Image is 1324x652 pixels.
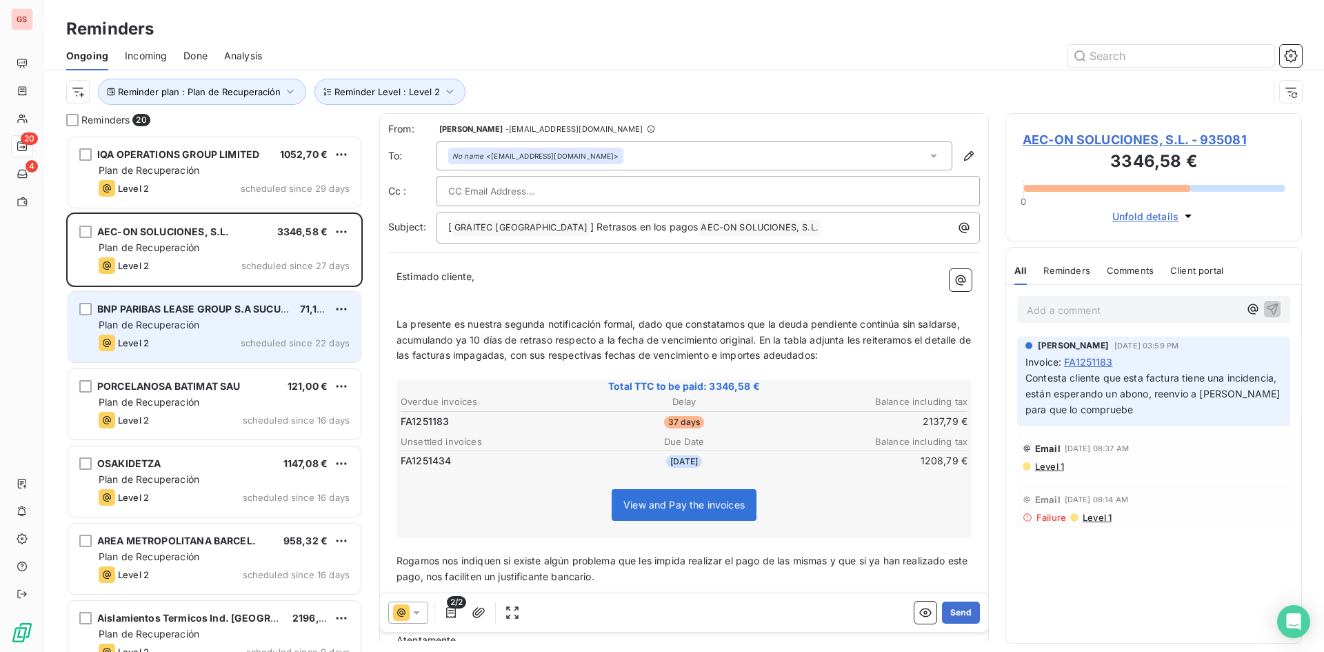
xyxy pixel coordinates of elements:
span: IQA OPERATIONS GROUP LIMITED [97,148,259,160]
span: 1052,70 € [280,148,328,160]
span: [PERSON_NAME] [439,125,503,133]
span: Comments [1107,265,1154,276]
span: [DATE] 03:59 PM [1114,342,1178,350]
span: Plan de Recuperación [99,319,199,330]
div: <[EMAIL_ADDRESS][DOMAIN_NAME]> [452,151,619,161]
span: Email [1035,443,1061,454]
span: scheduled since 16 days [243,415,350,426]
td: FA1251434 [400,453,588,468]
span: 3346,58 € [277,226,328,237]
span: FA1251183 [1064,355,1112,369]
span: scheduled since 27 days [241,260,350,271]
span: [DATE] 08:14 AM [1065,495,1128,504]
span: Subject: [388,221,426,233]
span: All [1014,265,1027,276]
span: From: [388,122,437,136]
span: scheduled since 22 days [241,337,350,348]
span: Level 2 [118,260,149,271]
label: Cc : [388,184,437,198]
input: Search [1067,45,1274,67]
span: Rogamos nos indiquen si existe algún problema que les impida realizar el pago de las mismas y que... [397,555,970,582]
th: Balance including tax [780,395,968,409]
span: AREA METROPOLITANA BARCEL. [97,535,256,546]
span: Estimado cliente, [397,270,475,282]
span: 71,12 € [300,303,332,315]
span: Plan de Recuperación [99,551,199,562]
span: PORCELANOSA BATIMAT SAU [97,380,240,392]
th: Due Date [590,435,778,449]
span: OSAKIDETZA [97,457,161,469]
span: Reminder Level : Level 2 [334,86,440,97]
span: Plan de Recuperación [99,396,199,408]
span: 2/2 [447,596,466,609]
span: [DATE] [666,455,703,468]
span: scheduled since 16 days [243,569,350,580]
span: AEC-ON SOLUCIONES, S.L. - 935081 [1023,130,1285,149]
span: Unfold details [1112,209,1178,224]
span: 37 days [664,416,704,428]
th: Unsettled invoices [400,435,588,449]
span: - [EMAIL_ADDRESS][DOMAIN_NAME] [505,125,643,133]
span: Reminders [81,113,130,127]
span: Invoice : [1025,355,1061,369]
span: scheduled since 16 days [243,492,350,503]
span: [ [448,221,452,233]
th: Delay [590,395,778,409]
div: Open Intercom Messenger [1277,605,1310,638]
span: Client portal [1170,265,1223,276]
span: 4 [26,160,38,172]
div: grid [66,135,363,652]
h3: 3346,58 € [1023,149,1285,177]
label: To: [388,149,437,163]
span: 2196,15 € [292,612,338,624]
span: 20 [21,132,38,145]
span: Reminders [1043,265,1090,276]
span: Contesta cliente que esta factura tiene una incidencia, están esperando un abono, reenvio a [PERS... [1025,372,1283,415]
td: 2137,79 € [780,414,968,429]
span: [DATE] 08:37 AM [1065,444,1129,453]
span: Level 1 [1081,512,1112,523]
span: AEC-ON SOLUCIONES, S.L. [699,220,820,236]
a: 20 [11,135,32,157]
th: Balance including tax [780,435,968,449]
span: La presente es nuestra segunda notificación formal, dado que constatamos que la deuda pendiente c... [397,318,974,362]
span: AEC-ON SOLUCIONES, S.L. [97,226,229,237]
h3: Reminders [66,17,154,41]
span: BNP PARIBAS LEASE GROUP S.A SUCURSAL EN [97,303,322,315]
img: Logo LeanPay [11,622,33,644]
span: 121,00 € [288,380,328,392]
span: ] Retrasos en los pagos [590,221,698,233]
button: Send [942,602,980,624]
span: Level 1 [1034,461,1064,472]
span: Incoming [125,49,167,63]
span: Level 2 [118,492,149,503]
span: Total TTC to be paid: 3346,58 € [399,379,970,393]
span: Level 2 [118,337,149,348]
div: GS [11,8,33,30]
span: Level 2 [118,569,149,580]
span: 958,32 € [283,535,328,546]
button: Unfold details [1108,208,1199,224]
span: Level 2 [118,415,149,426]
span: Atentamente, [397,634,459,646]
button: Reminder plan : Plan de Recuperación [98,79,306,105]
button: Reminder Level : Level 2 [314,79,465,105]
td: 1208,79 € [780,453,968,468]
span: FA1251183 [401,415,449,428]
span: 0 [1021,196,1026,207]
span: 1147,08 € [283,457,328,469]
span: Level 2 [118,183,149,194]
span: Plan de Recuperación [99,241,199,253]
span: Analysis [224,49,262,63]
span: scheduled since 29 days [241,183,350,194]
span: View and Pay the invoices [623,499,745,511]
span: Plan de Recuperación [99,628,199,640]
input: CC Email Address... [448,181,596,201]
span: Plan de Recuperación [99,164,199,176]
span: Aislamientos Termicos Ind. [GEOGRAPHIC_DATA]. [97,612,337,624]
span: Reminder plan : Plan de Recuperación [118,86,281,97]
a: 4 [11,163,32,185]
span: Failure [1036,512,1066,523]
th: Overdue invoices [400,395,588,409]
span: Email [1035,494,1061,505]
